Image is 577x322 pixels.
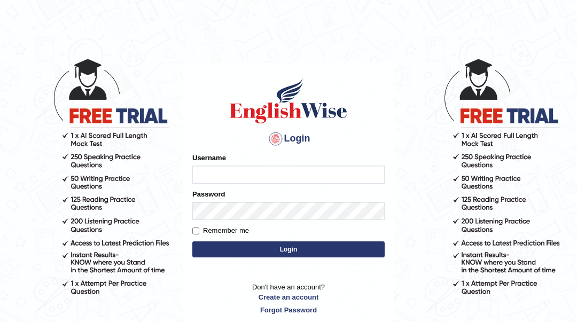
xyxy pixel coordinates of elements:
[192,227,199,234] input: Remember me
[192,189,225,199] label: Password
[228,77,349,125] img: Logo of English Wise sign in for intelligent practice with AI
[192,241,385,257] button: Login
[192,225,249,236] label: Remember me
[192,282,385,315] p: Don't have an account?
[192,305,385,315] a: Forgot Password
[192,153,226,163] label: Username
[192,292,385,302] a: Create an account
[192,130,385,147] h4: Login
